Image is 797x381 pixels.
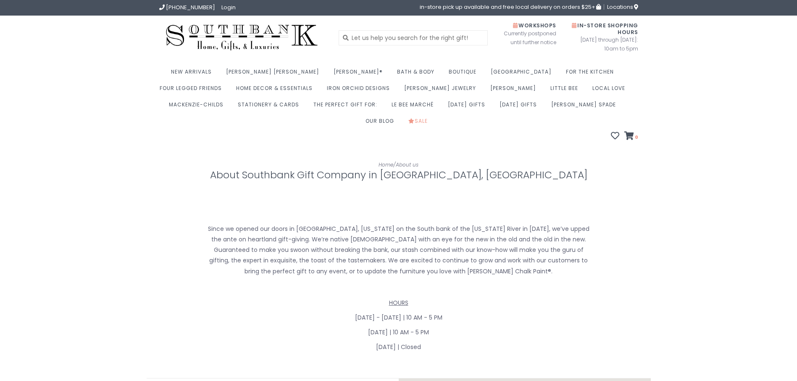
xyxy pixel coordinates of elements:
[550,82,582,99] a: Little Bee
[159,169,638,180] h1: About Southbank Gift Company in [GEOGRAPHIC_DATA], [GEOGRAPHIC_DATA]
[397,66,439,82] a: Bath & Body
[159,3,215,11] a: [PHONE_NUMBER]
[366,115,398,132] a: Our Blog
[396,161,418,168] a: About us
[169,99,228,115] a: MacKenzie-Childs
[448,99,489,115] a: [DATE] Gifts
[493,29,556,47] span: Currently postponed until further notice
[569,35,638,53] span: [DATE] through [DATE]: 10am to 5pm
[624,132,638,141] a: 0
[566,66,618,82] a: For the Kitchen
[207,224,590,277] p: Since we opened our doors in [GEOGRAPHIC_DATA], [US_STATE] on the South bank of the [US_STATE] Ri...
[634,134,638,140] span: 0
[171,66,216,82] a: New Arrivals
[236,82,317,99] a: Home Decor & Essentials
[160,82,226,99] a: Four Legged Friends
[392,99,438,115] a: Le Bee Marché
[339,30,488,45] input: Let us help you search for the right gift!
[159,160,638,169] div: /
[607,3,638,11] span: Locations
[592,82,629,99] a: Local Love
[449,66,481,82] a: Boutique
[313,99,381,115] a: The perfect gift for:
[159,342,638,352] p: [DATE] | Closed
[551,99,620,115] a: [PERSON_NAME] Spade
[490,82,540,99] a: [PERSON_NAME]
[159,312,638,323] p: [DATE] - [DATE] | 10 AM - 5 PM
[572,22,638,36] span: In-Store Shopping Hours
[604,4,638,10] a: Locations
[491,66,556,82] a: [GEOGRAPHIC_DATA]
[327,82,394,99] a: Iron Orchid Designs
[500,99,541,115] a: [DATE] Gifts
[221,3,236,11] a: Login
[379,161,393,168] a: Home
[408,115,432,132] a: Sale
[513,22,556,29] span: Workshops
[226,66,324,82] a: [PERSON_NAME] [PERSON_NAME]
[159,327,638,338] p: [DATE] | 10 AM - 5 PM
[334,66,387,82] a: [PERSON_NAME]®
[389,299,408,307] span: HOURS
[166,3,215,11] span: [PHONE_NUMBER]
[159,22,325,53] img: Southbank Gift Company -- Home, Gifts, and Luxuries
[238,99,303,115] a: Stationery & Cards
[420,4,601,10] span: in-store pick up available and free local delivery on orders $25+
[404,82,480,99] a: [PERSON_NAME] Jewelry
